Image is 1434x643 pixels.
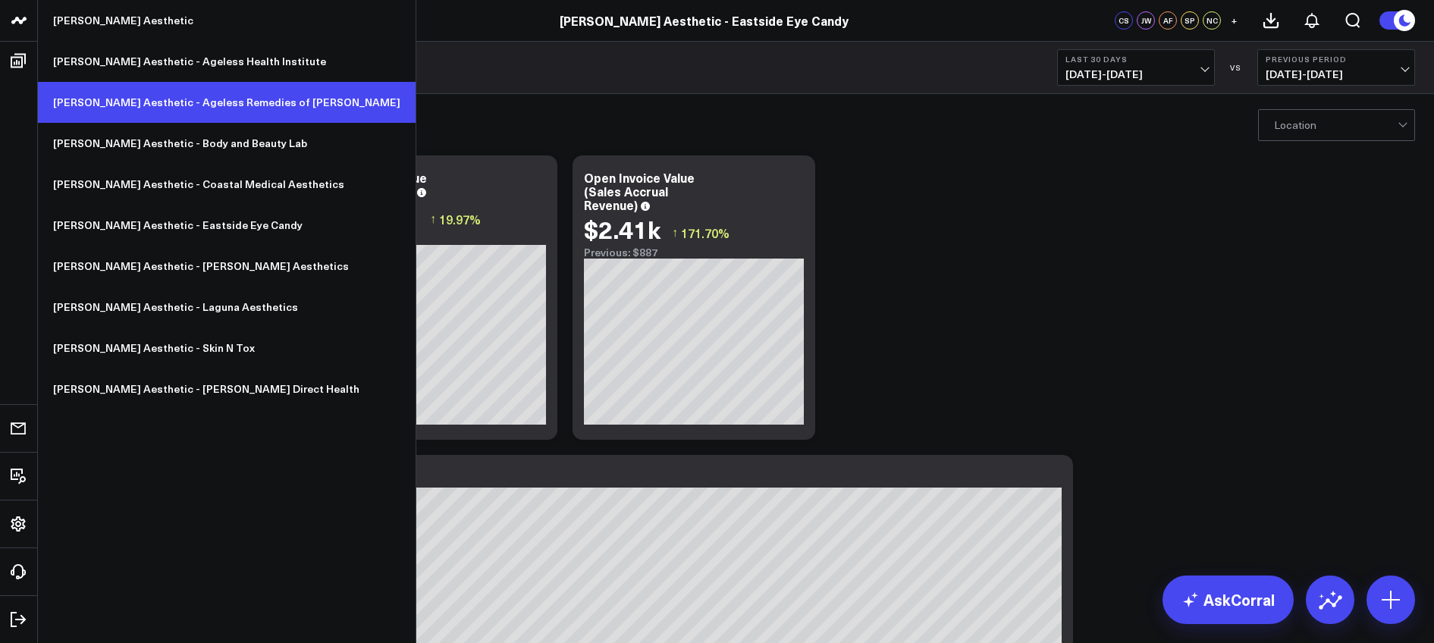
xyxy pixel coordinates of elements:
a: [PERSON_NAME] Aesthetic - Eastside Eye Candy [38,205,416,246]
a: AskCorral [1163,576,1294,624]
div: VS [1222,63,1250,72]
span: + [1231,15,1238,26]
b: Last 30 Days [1065,55,1207,64]
span: [DATE] - [DATE] [1266,68,1407,80]
a: [PERSON_NAME] Aesthetic - Ageless Health Institute [38,41,416,82]
button: + [1225,11,1243,30]
div: NC [1203,11,1221,30]
span: ↑ [430,209,436,229]
button: Last 30 Days[DATE]-[DATE] [1057,49,1215,86]
a: [PERSON_NAME] Aesthetic - [PERSON_NAME] Direct Health [38,369,416,409]
div: Previous: $887 [584,246,804,259]
span: [DATE] - [DATE] [1065,68,1207,80]
div: Previous: $428.20 [326,233,546,245]
a: [PERSON_NAME] Aesthetic - Body and Beauty Lab [38,123,416,164]
a: [PERSON_NAME] Aesthetic - [PERSON_NAME] Aesthetics [38,246,416,287]
span: ↑ [672,223,678,243]
div: $2.41k [584,215,661,243]
a: [PERSON_NAME] Aesthetic - Eastside Eye Candy [560,12,849,29]
div: SP [1181,11,1199,30]
b: Previous Period [1266,55,1407,64]
div: JW [1137,11,1155,30]
div: CS [1115,11,1133,30]
div: AF [1159,11,1177,30]
span: 171.70% [681,224,730,241]
span: 19.97% [439,211,481,227]
a: [PERSON_NAME] Aesthetic - Ageless Remedies of [PERSON_NAME] [38,82,416,123]
a: [PERSON_NAME] Aesthetic - Skin N Tox [38,328,416,369]
button: Previous Period[DATE]-[DATE] [1257,49,1415,86]
a: [PERSON_NAME] Aesthetic - Laguna Aesthetics [38,287,416,328]
div: Open Invoice Value (Sales Accrual Revenue) [584,169,695,213]
a: [PERSON_NAME] Aesthetic - Coastal Medical Aesthetics [38,164,416,205]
